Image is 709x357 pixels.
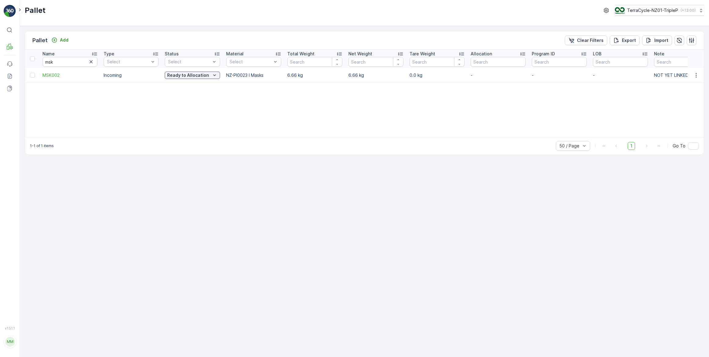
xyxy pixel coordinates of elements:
p: Pallet [32,36,48,45]
p: TerraCycle-NZ01-TripleP [627,7,678,13]
img: logo [4,5,16,17]
td: - [468,68,529,83]
p: Name [42,51,55,57]
p: Net Weight [348,51,372,57]
input: Search [287,57,342,67]
p: - [532,72,587,78]
p: ( +13:00 ) [681,8,696,13]
p: 6.66 kg [287,72,342,78]
input: Search [410,57,465,67]
p: Ready to Allocation [167,72,209,78]
button: TerraCycle-NZ01-TripleP(+13:00) [615,5,704,16]
input: Search [42,57,97,67]
button: Clear Filters [565,35,607,45]
p: Select [168,59,211,65]
p: Status [165,51,179,57]
button: Export [610,35,640,45]
div: Toggle Row Selected [30,73,35,78]
p: Total Weight [287,51,314,57]
button: Import [642,35,672,45]
p: 0.0 kg [410,72,465,78]
span: v 1.51.1 [4,326,16,330]
a: MSK002 [42,72,97,78]
p: Note [654,51,664,57]
p: Program ID [532,51,555,57]
p: Clear Filters [577,37,604,43]
input: Search [471,57,526,67]
p: - [593,72,648,78]
input: Search [593,57,648,67]
button: Add [49,36,71,44]
p: Select [230,59,272,65]
p: Allocation [471,51,492,57]
p: Pallet [25,6,46,15]
p: Type [104,51,114,57]
p: Export [622,37,636,43]
p: Material [226,51,244,57]
p: LOB [593,51,601,57]
button: Ready to Allocation [165,72,220,79]
p: Incoming [104,72,159,78]
span: Go To [673,143,685,149]
p: 6.66 kg [348,72,403,78]
p: Select [107,59,149,65]
input: Search [532,57,587,67]
div: MM [5,337,15,347]
p: Add [60,37,68,43]
button: MM [4,331,16,352]
input: Search [348,57,403,67]
p: NZ-PI0023 I Masks [226,72,281,78]
p: 1-1 of 1 items [30,143,54,148]
img: TC_7kpGtVS.png [615,7,625,14]
span: 1 [628,142,635,150]
p: Import [654,37,668,43]
p: Tare Weight [410,51,435,57]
